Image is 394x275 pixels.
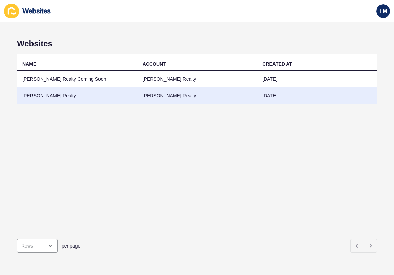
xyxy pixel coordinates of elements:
div: open menu [17,239,58,253]
div: CREATED AT [262,61,292,67]
td: [DATE] [257,87,377,104]
td: [PERSON_NAME] Realty Coming Soon [17,71,137,87]
div: ACCOUNT [143,61,166,67]
td: [DATE] [257,71,377,87]
span: per page [62,242,80,249]
h1: Websites [17,39,377,48]
td: [PERSON_NAME] Realty [137,87,257,104]
div: NAME [22,61,36,67]
td: [PERSON_NAME] Realty [137,71,257,87]
span: TM [379,8,387,15]
td: [PERSON_NAME] Realty [17,87,137,104]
